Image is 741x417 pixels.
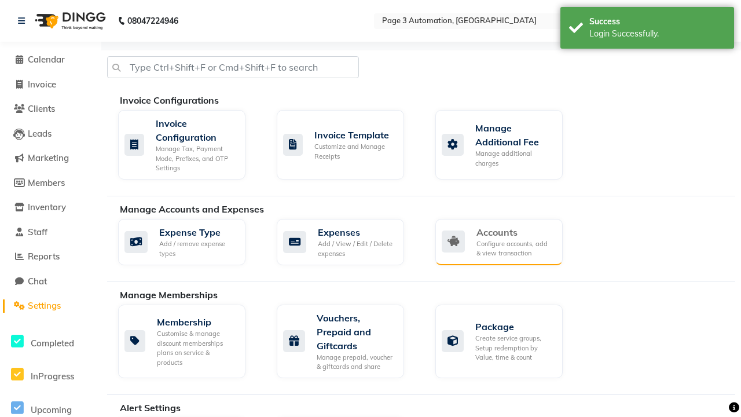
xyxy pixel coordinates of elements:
span: Inventory [28,202,66,213]
div: Membership [157,315,236,329]
div: Add / View / Edit / Delete expenses [318,239,395,258]
a: Clients [3,103,98,116]
div: Accounts [476,225,553,239]
a: Members [3,177,98,190]
a: MembershipCustomise & manage discount memberships plans on service & products [118,305,259,378]
b: 08047224946 [127,5,178,37]
span: Calendar [28,54,65,65]
a: ExpensesAdd / View / Edit / Delete expenses [277,219,418,265]
span: Upcoming [31,404,72,415]
a: Invoice [3,78,98,92]
a: Expense TypeAdd / remove expense types [118,219,259,265]
a: Invoice ConfigurationManage Tax, Payment Mode, Prefixes, and OTP Settings [118,110,259,180]
div: Invoice Template [314,128,395,142]
div: Manage additional charges [475,149,553,168]
div: Customise & manage discount memberships plans on service & products [157,329,236,367]
div: Expenses [318,225,395,239]
div: Add / remove expense types [159,239,236,258]
div: Success [589,16,725,28]
img: logo [30,5,109,37]
a: Manage Additional FeeManage additional charges [435,110,577,180]
span: Settings [28,300,61,311]
div: Expense Type [159,225,236,239]
span: Marketing [28,152,69,163]
span: Reports [28,251,60,262]
div: Login Successfully. [589,28,725,40]
div: Configure accounts, add & view transaction [476,239,553,258]
span: Invoice [28,79,56,90]
div: Manage Tax, Payment Mode, Prefixes, and OTP Settings [156,144,236,173]
a: PackageCreate service groups, Setup redemption by Value, time & count [435,305,577,378]
a: AccountsConfigure accounts, add & view transaction [435,219,577,265]
div: Vouchers, Prepaid and Giftcards [317,311,395,353]
a: Calendar [3,53,98,67]
a: Staff [3,226,98,239]
div: Create service groups, Setup redemption by Value, time & count [475,334,553,363]
span: Leads [28,128,52,139]
span: InProgress [31,371,74,382]
div: Customize and Manage Receipts [314,142,395,161]
a: Inventory [3,201,98,214]
div: Package [475,320,553,334]
div: Invoice Configuration [156,116,236,144]
div: Manage prepaid, voucher & giftcards and share [317,353,395,372]
a: Chat [3,275,98,288]
span: Members [28,177,65,188]
a: Vouchers, Prepaid and GiftcardsManage prepaid, voucher & giftcards and share [277,305,418,378]
a: Leads [3,127,98,141]
span: Chat [28,276,47,287]
a: Marketing [3,152,98,165]
a: Reports [3,250,98,264]
a: Invoice TemplateCustomize and Manage Receipts [277,110,418,180]
span: Completed [31,338,74,349]
span: Clients [28,103,55,114]
a: Settings [3,299,98,313]
input: Type Ctrl+Shift+F or Cmd+Shift+F to search [107,56,359,78]
span: Staff [28,226,47,237]
div: Manage Additional Fee [475,121,553,149]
